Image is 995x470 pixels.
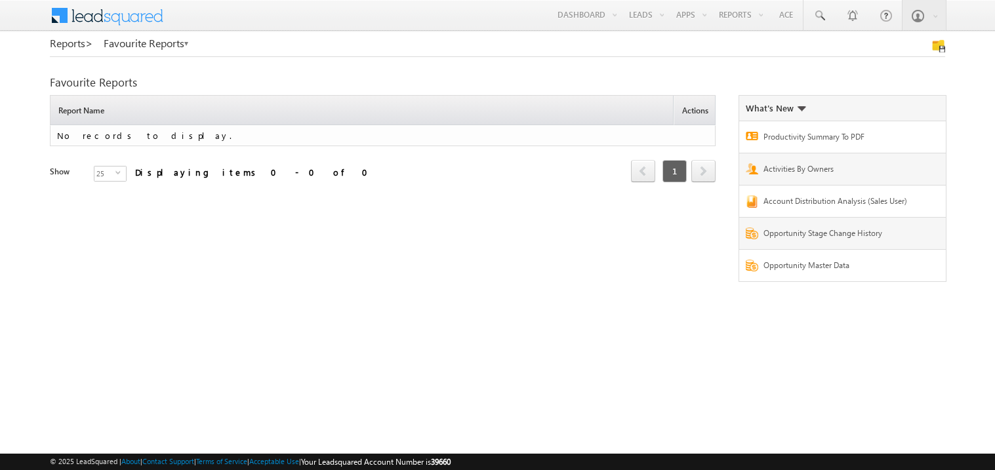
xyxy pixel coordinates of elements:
img: What's new [797,106,806,111]
a: Account Distribution Analysis (Sales User) [763,195,917,210]
span: Actions [678,98,715,125]
td: No records to display. [50,125,716,147]
span: Report Name [54,98,673,125]
a: prev [631,161,655,182]
img: Report [746,132,758,140]
a: Contact Support [142,457,194,465]
div: What's New [746,102,806,114]
img: Report [746,163,758,174]
span: 1 [662,160,687,182]
img: Report [746,260,758,271]
span: 39660 [431,457,451,467]
a: Opportunity Master Data [763,260,917,275]
img: Manage all your saved reports! [932,39,945,52]
span: select [115,170,126,176]
div: Show [50,166,83,178]
a: next [691,161,716,182]
a: Activities By Owners [763,163,917,178]
div: Displaying items 0 - 0 of 0 [135,165,376,180]
a: Productivity Summary To PDF [763,131,917,146]
a: Reports> [50,37,93,49]
a: About [121,457,140,465]
span: next [691,160,716,182]
span: 25 [94,166,115,181]
a: Acceptable Use [249,457,299,465]
span: prev [631,160,655,182]
a: Terms of Service [196,457,247,465]
span: Your Leadsquared Account Number is [301,457,451,467]
img: Report [746,195,758,208]
span: © 2025 LeadSquared | | | | | [50,456,451,468]
div: Favourite Reports [50,77,945,88]
span: > [85,35,93,50]
a: Favourite Reports [104,37,190,49]
img: Report [746,227,758,239]
a: Opportunity Stage Change History [763,227,917,243]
